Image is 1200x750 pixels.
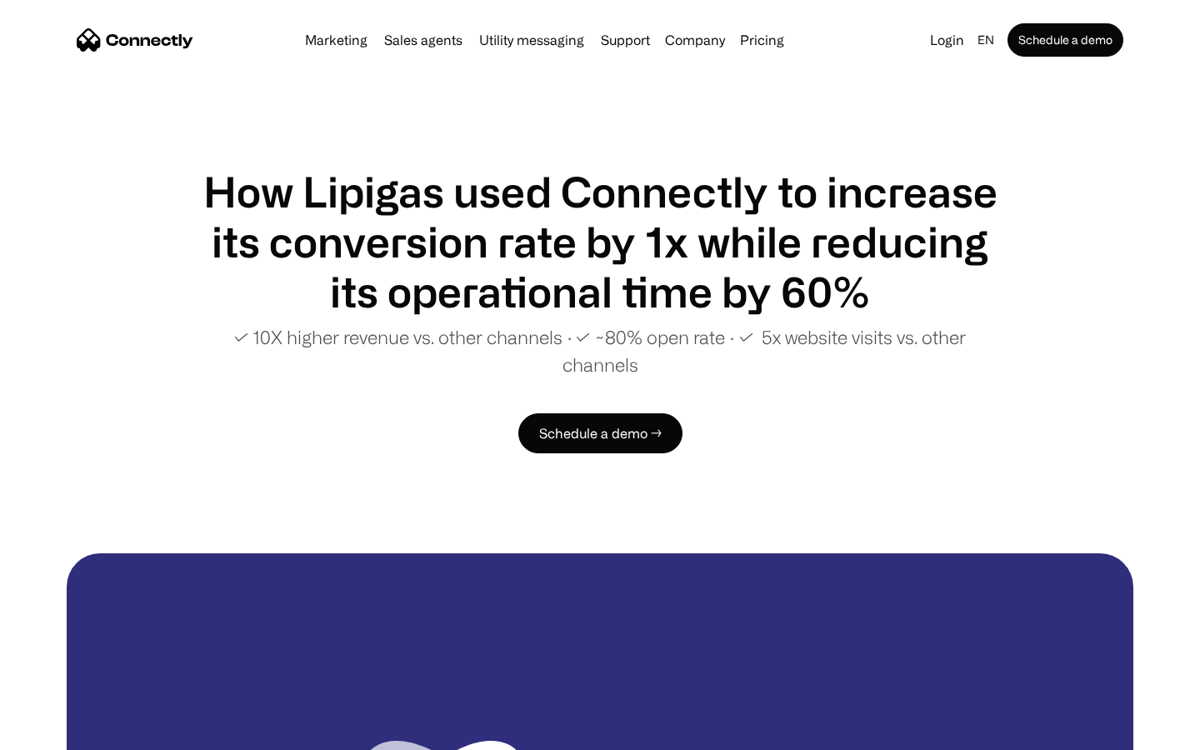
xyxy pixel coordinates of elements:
a: Support [594,33,657,47]
div: Company [665,28,725,52]
a: Login [923,28,971,52]
aside: Language selected: English [17,719,100,744]
a: Sales agents [377,33,469,47]
a: Schedule a demo → [518,413,682,453]
a: Marketing [298,33,374,47]
a: Utility messaging [472,33,591,47]
ul: Language list [33,721,100,744]
a: Pricing [733,33,791,47]
h1: How Lipigas used Connectly to increase its conversion rate by 1x while reducing its operational t... [200,167,1000,317]
p: ✓ 10X higher revenue vs. other channels ∙ ✓ ~80% open rate ∙ ✓ 5x website visits vs. other channels [200,323,1000,378]
a: Schedule a demo [1007,23,1123,57]
div: en [977,28,994,52]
